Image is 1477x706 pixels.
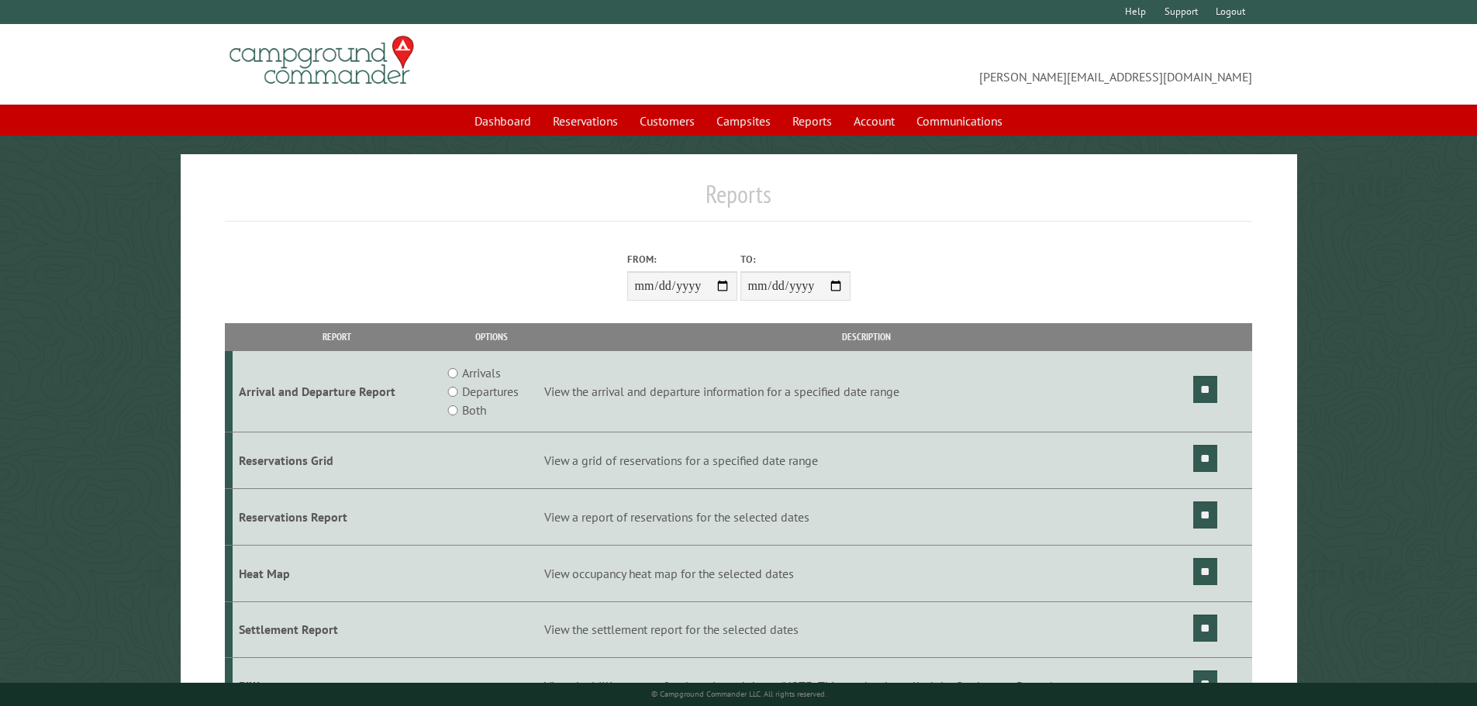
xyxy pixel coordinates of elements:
[542,545,1191,601] td: View occupancy heat map for the selected dates
[544,106,627,136] a: Reservations
[225,30,419,91] img: Campground Commander
[233,488,441,545] td: Reservations Report
[739,43,1253,86] span: [PERSON_NAME][EMAIL_ADDRESS][DOMAIN_NAME]
[462,401,486,419] label: Both
[630,106,704,136] a: Customers
[627,252,737,267] label: From:
[462,363,501,382] label: Arrivals
[542,351,1191,432] td: View the arrival and departure information for a specified date range
[707,106,780,136] a: Campsites
[542,601,1191,658] td: View the settlement report for the selected dates
[233,432,441,489] td: Reservations Grid
[783,106,841,136] a: Reports
[542,323,1191,350] th: Description
[233,323,441,350] th: Report
[542,488,1191,545] td: View a report of reservations for the selected dates
[651,689,826,699] small: © Campground Commander LLC. All rights reserved.
[440,323,541,350] th: Options
[844,106,904,136] a: Account
[233,601,441,658] td: Settlement Report
[740,252,851,267] label: To:
[462,382,519,401] label: Departures
[225,179,1253,222] h1: Reports
[465,106,540,136] a: Dashboard
[907,106,1012,136] a: Communications
[542,432,1191,489] td: View a grid of reservations for a specified date range
[233,351,441,432] td: Arrival and Departure Report
[233,545,441,601] td: Heat Map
